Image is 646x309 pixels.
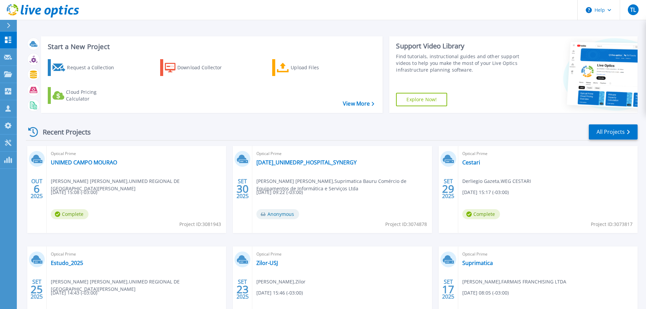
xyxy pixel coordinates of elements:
a: Cloud Pricing Calculator [48,87,123,104]
span: Complete [51,209,88,219]
a: Explore Now! [396,93,447,106]
a: Request a Collection [48,59,123,76]
div: Request a Collection [67,61,121,74]
div: SET 2025 [442,177,455,201]
span: TL [630,7,636,12]
span: [PERSON_NAME] , FARMAIS FRANCHISING LTDA [462,278,566,285]
span: Optical Prime [256,250,428,258]
div: SET 2025 [236,177,249,201]
span: Anonymous [256,209,299,219]
span: [DATE] 15:46 (-03:00) [256,289,303,297]
a: Download Collector [160,59,235,76]
span: 25 [31,286,43,292]
a: Cestari [462,159,480,166]
span: Derliegio Gazeta , WEG CESTARI [462,178,531,185]
span: [DATE] 09:22 (-03:00) [256,189,303,196]
a: Suprimatica [462,260,493,266]
span: [PERSON_NAME] [PERSON_NAME] , UNIMED REGIONAL DE [GEOGRAPHIC_DATA][PERSON_NAME] [51,278,226,293]
span: Complete [462,209,500,219]
span: [DATE] 15:17 (-03:00) [462,189,509,196]
a: View More [343,101,374,107]
span: 23 [237,286,249,292]
h3: Start a New Project [48,43,374,50]
a: [DATE]_UNIMEDRP_HOSPITAL_SYNERGY [256,159,357,166]
a: Upload Files [272,59,347,76]
span: 6 [34,186,40,192]
span: 30 [237,186,249,192]
span: Optical Prime [462,250,634,258]
span: Optical Prime [51,150,222,157]
span: [PERSON_NAME] [PERSON_NAME] , Suprimatica Bauru Comércio de Equipamentos de Informática e Serviço... [256,178,432,192]
div: OUT 2025 [30,177,43,201]
span: Project ID: 3081943 [179,221,221,228]
div: SET 2025 [30,277,43,302]
span: [DATE] 08:05 (-03:00) [462,289,509,297]
a: UNIMED CAMPO MOURAO [51,159,117,166]
a: Estudo_2025 [51,260,83,266]
div: Cloud Pricing Calculator [66,89,120,102]
a: All Projects [589,124,638,140]
span: Optical Prime [51,250,222,258]
div: SET 2025 [236,277,249,302]
div: Find tutorials, instructional guides and other support videos to help you make the most of your L... [396,53,523,73]
div: Support Video Library [396,42,523,50]
div: Download Collector [177,61,231,74]
span: [DATE] 14:43 (-03:00) [51,289,97,297]
span: 17 [442,286,454,292]
span: Optical Prime [256,150,428,157]
div: SET 2025 [442,277,455,302]
a: Zilor-USJ [256,260,278,266]
span: 29 [442,186,454,192]
span: Project ID: 3074878 [385,221,427,228]
span: [PERSON_NAME] [PERSON_NAME] , UNIMED REGIONAL DE [GEOGRAPHIC_DATA][PERSON_NAME] [51,178,226,192]
span: Project ID: 3073817 [591,221,633,228]
span: [PERSON_NAME] , Zilor [256,278,306,285]
span: [DATE] 15:08 (-03:00) [51,189,97,196]
span: Optical Prime [462,150,634,157]
div: Recent Projects [26,124,100,140]
div: Upload Files [291,61,345,74]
